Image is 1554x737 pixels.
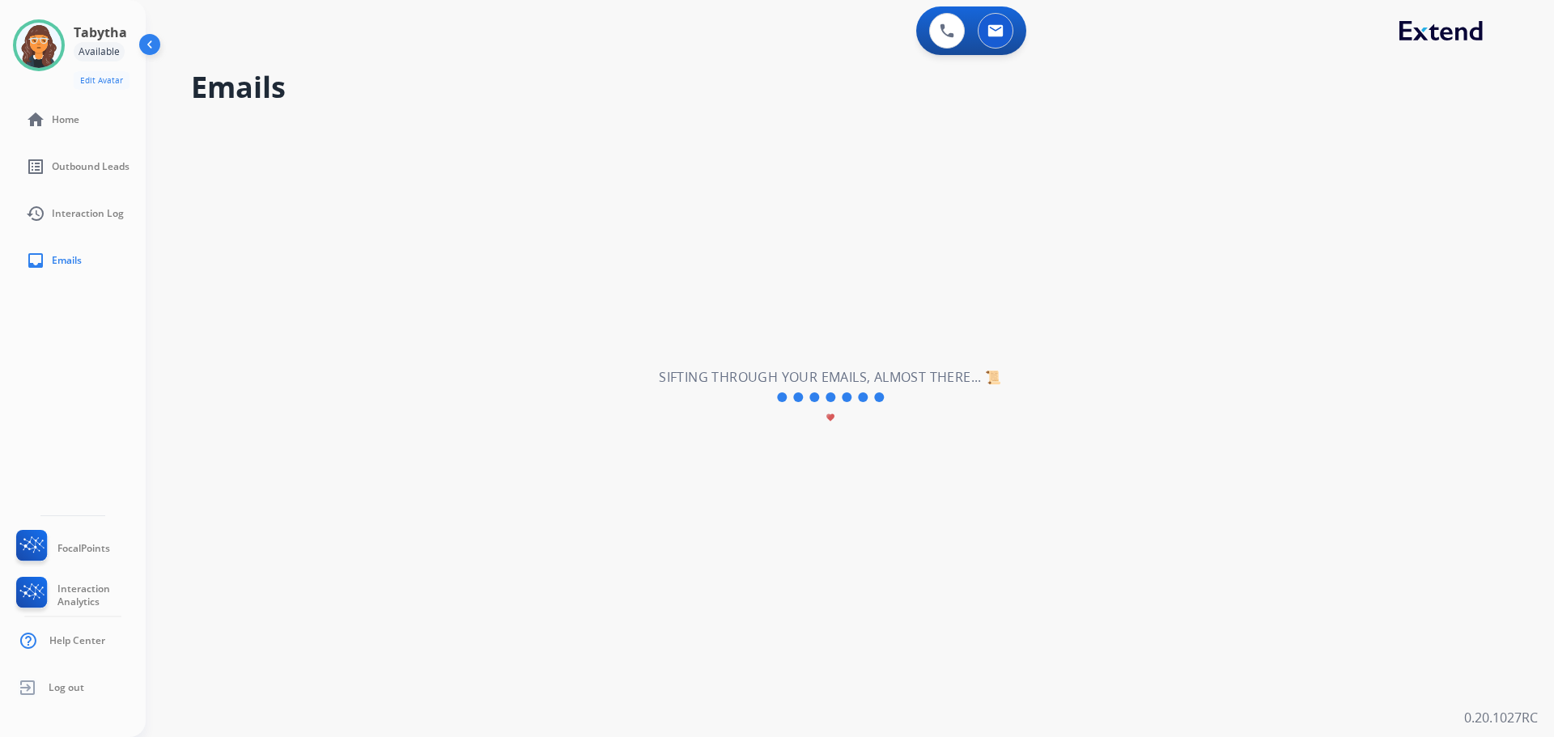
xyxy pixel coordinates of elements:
[13,577,146,614] a: Interaction Analytics
[57,582,146,608] span: Interaction Analytics
[52,160,129,173] span: Outbound Leads
[57,542,110,555] span: FocalPoints
[659,367,1001,387] h2: Sifting through your emails, almost there... 📜
[52,113,79,126] span: Home
[26,110,45,129] mat-icon: home
[826,413,835,422] mat-icon: favorite
[74,23,127,42] h3: Tabytha
[49,681,84,694] span: Log out
[74,71,129,90] button: Edit Avatar
[16,23,62,68] img: avatar
[52,254,82,267] span: Emails
[26,157,45,176] mat-icon: list_alt
[49,634,105,647] span: Help Center
[26,251,45,270] mat-icon: inbox
[1464,708,1538,727] p: 0.20.1027RC
[13,530,110,567] a: FocalPoints
[26,204,45,223] mat-icon: history
[52,207,124,220] span: Interaction Log
[74,42,125,61] div: Available
[191,71,1515,104] h2: Emails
